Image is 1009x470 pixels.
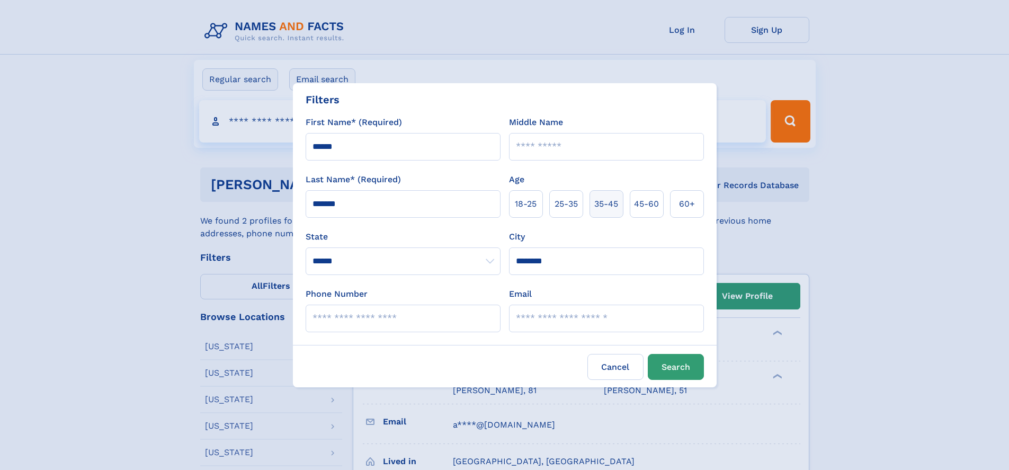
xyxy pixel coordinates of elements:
span: 60+ [679,198,695,210]
button: Search [648,354,704,380]
label: Cancel [587,354,644,380]
label: Email [509,288,532,300]
label: Middle Name [509,116,563,129]
label: State [306,230,501,243]
label: Phone Number [306,288,368,300]
span: 35‑45 [594,198,618,210]
label: First Name* (Required) [306,116,402,129]
label: Age [509,173,524,186]
span: 45‑60 [634,198,659,210]
label: City [509,230,525,243]
div: Filters [306,92,340,108]
label: Last Name* (Required) [306,173,401,186]
span: 25‑35 [555,198,578,210]
span: 18‑25 [515,198,537,210]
